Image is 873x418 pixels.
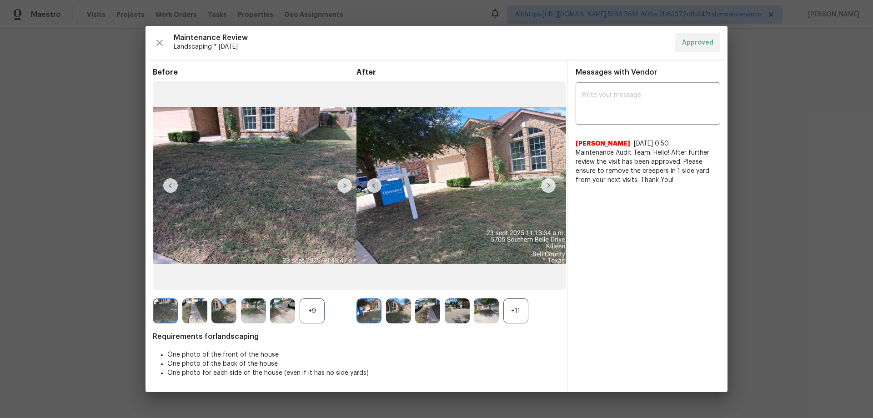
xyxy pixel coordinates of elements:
img: right-chevron-button-url [337,178,352,193]
span: Landscaping * [DATE] [174,42,667,51]
span: Maintenance Audit Team: Hello! After further review the visit has been approved. Please ensure to... [576,148,720,185]
span: After [356,68,560,77]
div: +9 [300,298,325,323]
span: Before [153,68,356,77]
img: left-chevron-button-url [367,178,381,193]
span: [DATE] 0:50 [634,141,669,147]
span: Messages with Vendor [576,69,657,76]
li: One photo of the back of the house [167,359,560,368]
div: +11 [503,298,528,323]
span: [PERSON_NAME] [576,139,630,148]
li: One photo of the front of the house [167,350,560,359]
span: Requirements for landscaping [153,332,560,341]
li: One photo for each side of the house (even if it has no side yards) [167,368,560,378]
img: right-chevron-button-url [541,178,556,193]
span: Maintenance Review [174,33,667,42]
img: left-chevron-button-url [163,178,178,193]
